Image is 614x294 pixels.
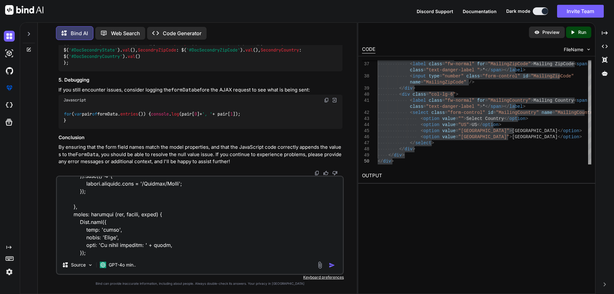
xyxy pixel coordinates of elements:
span: value [442,134,455,139]
span: </ [504,116,509,121]
span: < [410,110,412,115]
button: Documentation [463,8,497,15]
img: darkAi-studio [4,48,15,59]
textarea: @lorem IpsumdolOR.Sita.ConSectetuRadip.ElitsEddoeius <temp> <incid utla="etdolo" ma="AliqUa" enim... [57,177,343,256]
span: /> [469,80,474,85]
span: > [509,134,512,139]
p: Bind can provide inaccurate information, including about people. Always double-check its answers.... [56,281,344,286]
span: </ [399,86,405,91]
div: 46 [362,134,369,140]
span: value [442,122,455,127]
span: class [466,74,480,79]
div: 39 [362,85,369,91]
span: option [423,122,439,127]
span: div [394,153,402,158]
span: Discord Support [417,9,453,14]
span: span [491,68,501,73]
span: class [410,68,423,73]
span: SecondryState [263,41,296,46]
button: Discord Support [417,8,453,15]
span: = [552,110,555,115]
span: "col-lg-6" [429,92,455,97]
span: '#DocSecondryZipCode' [186,47,240,53]
img: copy [324,98,329,103]
span: "US" [458,122,469,127]
span: class [429,98,442,103]
span: > [413,86,415,91]
span: select [415,140,431,146]
span: < [421,134,423,139]
span: = [421,80,423,85]
span: span [576,98,587,103]
div: 50 [362,158,369,164]
div: 42 [362,110,369,116]
span: = [455,116,458,121]
span: '#DocSecondryState' [69,47,117,53]
span: ></ [501,68,509,73]
span: </ [378,159,383,164]
span: < [410,61,412,67]
span: Documentation [463,9,497,14]
span: = [485,61,488,67]
p: Run [578,29,586,36]
span: "MailingCountry" [488,98,531,103]
span: SecondryCountry [261,47,299,53]
img: like [323,171,328,176]
img: preview [534,29,540,35]
span: "MailingZipCode" [423,80,466,85]
span: "[GEOGRAPHIC_DATA]" [458,128,509,133]
span: > [523,104,525,109]
span: div [405,86,413,91]
button: Invite Team [557,5,604,18]
p: Keyboard preferences [56,275,344,280]
code: ( pair formData. ()) { . (pair[ ]+ + pair[ ]); } [64,111,243,124]
span: </ [388,153,394,158]
span: = [442,98,445,103]
span: = [423,68,426,73]
span: val [245,47,253,53]
span: SecondryCity [156,41,186,46]
span: id [523,74,528,79]
span: > [525,116,528,121]
div: 38 [362,73,369,79]
span: [GEOGRAPHIC_DATA] [512,128,558,133]
p: If you still encounter issues, consider logging the before the AJAX request to see what is being ... [59,86,342,94]
span: label [509,104,523,109]
span: input [413,74,426,79]
img: premium [4,83,15,93]
span: > [531,61,533,67]
p: Source [71,262,86,268]
span: = [445,110,447,115]
img: copy [314,171,319,176]
span: val [248,41,256,46]
span: < [574,61,576,67]
img: GPT-4o mini [100,262,106,268]
span: Dark mode [506,8,530,14]
span: "MailingCountry" [555,110,598,115]
div: 37 [362,61,369,67]
span: "text-danger-label " [426,104,480,109]
span: "MailingZipCode" [531,74,574,79]
span: 1 [230,111,233,117]
span: > [469,122,471,127]
span: for [477,98,485,103]
span: </ [558,128,563,133]
h3: Conclusion [59,134,342,141]
span: type [429,74,439,79]
span: > [579,128,582,133]
span: </ [485,104,491,109]
span: option [509,116,525,121]
span: > [455,92,458,97]
span: > [579,134,582,139]
span: = [528,74,531,79]
span: name [410,80,421,85]
span: for [477,61,485,67]
span: = [480,74,482,79]
span: > [480,68,482,73]
span: > [413,147,415,152]
span: ', ' [202,111,212,117]
span: label [413,98,426,103]
span: > [531,98,533,103]
span: log [171,111,179,117]
p: Preview [542,29,560,36]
